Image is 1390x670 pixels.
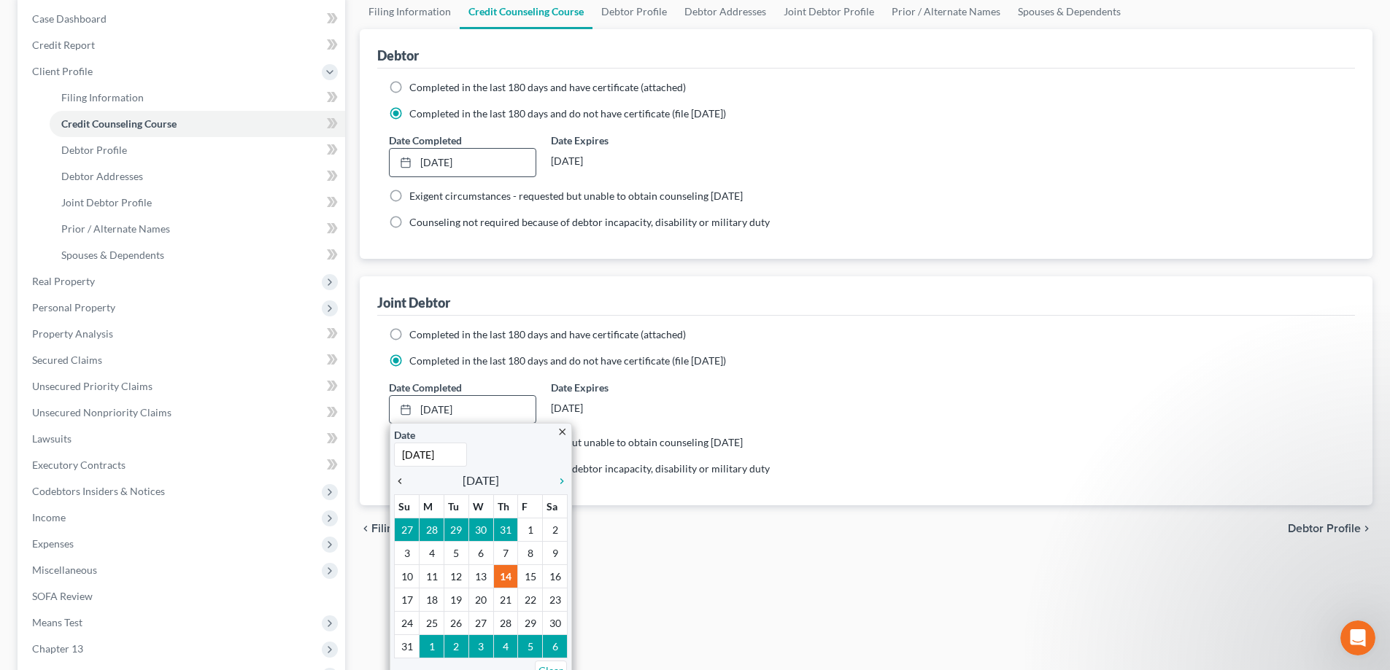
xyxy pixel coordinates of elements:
span: Executory Contracts [32,459,126,471]
td: 27 [468,612,493,635]
td: 18 [420,588,444,612]
td: 4 [493,635,518,658]
i: chevron_right [1361,523,1372,534]
span: Case Dashboard [32,12,107,25]
td: 2 [444,635,468,658]
th: Sa [543,495,568,518]
td: 9 [543,542,568,565]
label: Date Completed [389,133,462,148]
th: F [518,495,543,518]
td: 19 [444,588,468,612]
a: chevron_right [549,472,568,489]
td: 30 [468,518,493,542]
th: Th [493,495,518,518]
td: 1 [420,635,444,658]
td: 5 [444,542,468,565]
th: W [468,495,493,518]
td: 23 [543,588,568,612]
div: [DATE] [551,395,698,421]
td: 22 [518,588,543,612]
span: Spouses & Dependents [61,249,164,261]
input: 1/1/2013 [394,443,467,467]
span: Prior / Alternate Names [61,222,170,235]
span: Miscellaneous [32,564,97,576]
span: Income [32,511,66,523]
span: Personal Property [32,301,115,313]
a: Lawsuits [20,426,345,452]
td: 25 [420,612,444,635]
label: Date Completed [389,380,462,395]
span: Expenses [32,537,74,550]
span: Counseling not required because of debtor incapacity, disability or military duty [409,462,770,475]
span: Unsecured Priority Claims [32,380,152,392]
td: 31 [493,518,518,542]
td: 21 [493,588,518,612]
a: Debtor Addresses [50,163,345,190]
label: Date Expires [551,133,698,148]
i: chevron_right [549,475,568,487]
a: chevron_left [394,472,413,489]
div: Joint Debtor [377,294,450,311]
td: 29 [444,518,468,542]
i: chevron_left [394,475,413,487]
span: Completed in the last 180 days and have certificate (attached) [409,328,686,340]
td: 17 [395,588,420,612]
span: Credit Counseling Course [61,117,177,130]
span: Filing Information [371,523,463,534]
span: Counseling not required because of debtor incapacity, disability or military duty [409,216,770,228]
td: 28 [420,518,444,542]
span: Means Test [32,616,82,628]
td: 6 [468,542,493,565]
a: Filing Information [50,85,345,111]
a: Unsecured Nonpriority Claims [20,400,345,426]
span: [DATE] [463,472,499,489]
td: 14 [493,565,518,588]
th: M [420,495,444,518]
a: close [557,423,568,440]
span: Codebtors Insiders & Notices [32,485,165,497]
span: Debtor Profile [61,144,127,156]
td: 6 [543,635,568,658]
span: Debtor Profile [1288,523,1361,534]
td: 4 [420,542,444,565]
td: 3 [468,635,493,658]
span: SOFA Review [32,590,93,602]
th: Su [395,495,420,518]
span: Exigent circumstances - requested but unable to obtain counseling [DATE] [409,436,743,448]
span: Debtor Addresses [61,170,143,182]
label: Date Expires [551,380,698,395]
a: Executory Contracts [20,452,345,478]
span: Client Profile [32,65,93,77]
a: Unsecured Priority Claims [20,373,345,400]
td: 26 [444,612,468,635]
td: 27 [395,518,420,542]
i: chevron_left [360,523,371,534]
td: 30 [543,612,568,635]
label: Date [394,427,415,443]
td: 31 [395,635,420,658]
td: 8 [518,542,543,565]
span: Filing Information [61,91,144,104]
span: Real Property [32,275,95,287]
th: Tu [444,495,468,518]
span: Completed in the last 180 days and do not have certificate (file [DATE]) [409,107,726,120]
button: Debtor Profile chevron_right [1288,523,1372,534]
a: Secured Claims [20,347,345,373]
span: Credit Report [32,39,95,51]
iframe: Intercom live chat [1340,620,1375,655]
a: Credit Counseling Course [50,111,345,137]
a: Debtor Profile [50,137,345,163]
a: Case Dashboard [20,6,345,32]
td: 11 [420,565,444,588]
a: SOFA Review [20,583,345,609]
span: Chapter 13 [32,642,83,655]
span: Unsecured Nonpriority Claims [32,406,171,418]
td: 7 [493,542,518,565]
a: [DATE] [390,149,535,176]
a: [DATE] [390,396,535,424]
span: Exigent circumstances - requested but unable to obtain counseling [DATE] [409,190,743,202]
span: Completed in the last 180 days and do not have certificate (file [DATE]) [409,354,726,367]
td: 3 [395,542,420,565]
td: 5 [518,635,543,658]
td: 29 [518,612,543,635]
